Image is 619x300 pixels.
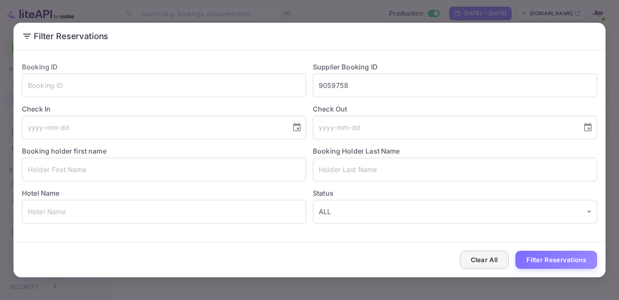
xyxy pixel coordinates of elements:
button: Choose date [579,119,596,136]
label: Check In [22,104,306,114]
input: Holder Last Name [313,158,597,181]
button: Choose date [288,119,305,136]
label: Check Out [313,104,597,114]
label: Booking ID [22,63,58,71]
label: Hotel Name [22,189,60,197]
button: Clear All [460,251,509,269]
label: Supplier Booking ID [313,63,378,71]
label: Booking holder first name [22,147,107,155]
input: Supplier Booking ID [313,74,597,97]
input: Booking ID [22,74,306,97]
input: Holder First Name [22,158,306,181]
input: yyyy-mm-dd [22,116,285,139]
label: Status [313,188,597,198]
h2: Filter Reservations [13,23,606,50]
input: Hotel Name [22,200,306,223]
label: Booking Holder Last Name [313,147,400,155]
input: yyyy-mm-dd [313,116,576,139]
button: Filter Reservations [515,251,597,269]
div: ALL [313,200,597,223]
